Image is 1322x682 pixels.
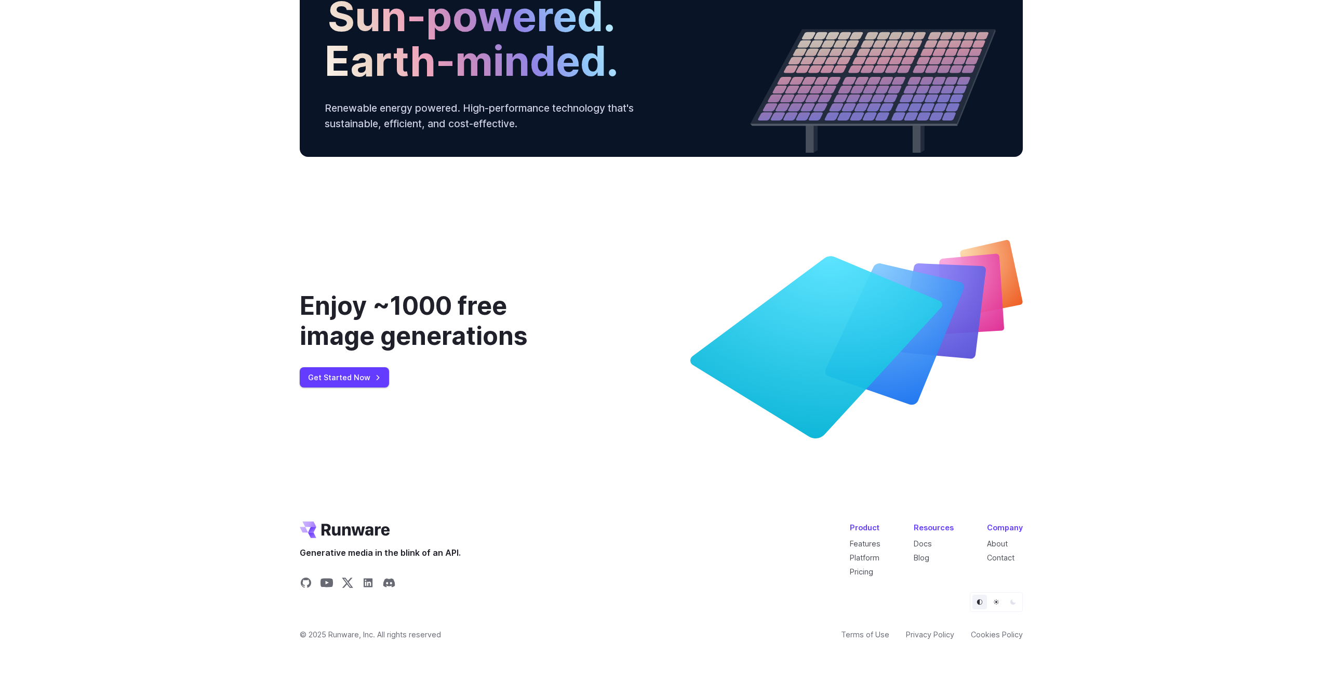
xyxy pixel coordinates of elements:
[300,521,390,538] a: Go to /
[914,553,929,562] a: Blog
[914,521,954,533] div: Resources
[914,539,932,548] a: Docs
[987,553,1014,562] a: Contact
[841,628,889,640] a: Terms of Use
[321,577,333,592] a: Share on YouTube
[850,539,880,548] a: Features
[850,553,879,562] a: Platform
[300,291,582,351] div: Enjoy ~1000 free image generations
[341,577,354,592] a: Share on X
[989,595,1004,609] button: Light
[362,577,375,592] a: Share on LinkedIn
[906,628,954,640] a: Privacy Policy
[987,521,1023,533] div: Company
[970,592,1023,612] ul: Theme selector
[300,577,312,592] a: Share on GitHub
[850,521,880,533] div: Product
[850,567,873,576] a: Pricing
[972,595,987,609] button: Default
[300,628,441,640] span: © 2025 Runware, Inc. All rights reserved
[971,628,1023,640] a: Cookies Policy
[383,577,395,592] a: Share on Discord
[325,100,661,132] p: Renewable energy powered. High-performance technology that's sustainable, efficient, and cost-eff...
[1006,595,1020,609] button: Dark
[300,367,389,387] a: Get Started Now
[987,539,1008,548] a: About
[300,546,461,560] span: Generative media in the blink of an API.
